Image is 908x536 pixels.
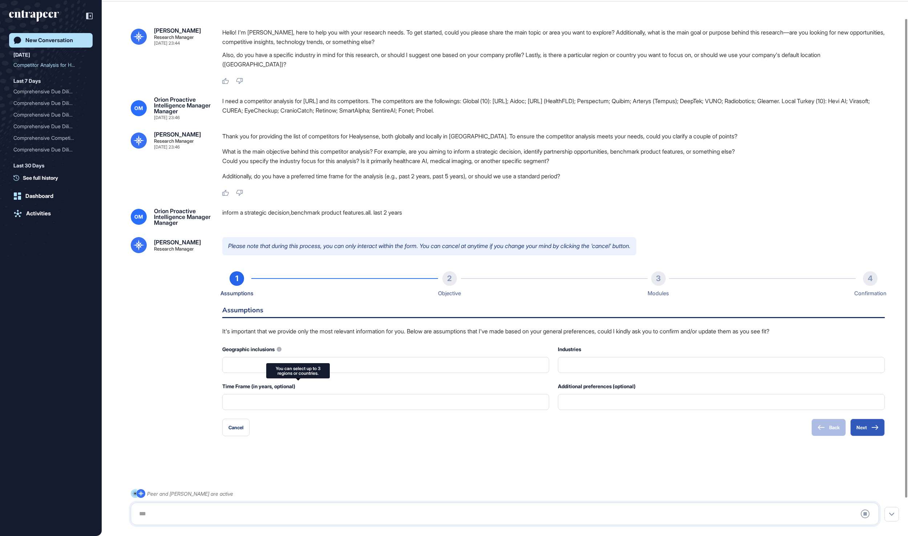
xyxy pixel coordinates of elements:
div: Competitor Analysis for H... [13,59,82,71]
span: See full history [23,174,58,182]
div: 1 [230,271,244,286]
div: entrapeer-logo [9,10,59,22]
a: Activities [9,206,93,221]
div: 3 [651,271,666,286]
p: Thank you for providing the list of competitors for Healysense, both globally and locally in [GEO... [222,131,885,141]
div: Additional preferences (optional) [558,382,885,391]
div: Comprehensive Due Diligence and Competitor Intelligence Report for Risk Primi in the Insurance Se... [13,121,88,132]
div: [DATE] 23:44 [154,41,180,45]
p: Please note that during this process, you can only interact within the form. You can cancel at an... [222,237,636,255]
div: Comprehensive Due Diligen... [13,86,82,97]
div: You can select up to 3 regions or countries. [271,366,325,375]
li: Could you specify the industry focus for this analysis? Is it primarily healthcare AI, medical im... [222,156,885,166]
div: Last 7 Days [13,77,41,85]
h6: Assumptions [222,307,885,318]
div: Geographic inclusions [222,345,549,354]
div: [PERSON_NAME] [154,239,201,245]
div: Comprehensive Due Diligen... [13,144,82,155]
div: [PERSON_NAME] [154,28,201,33]
div: Comprehensive Due Diligence and Competitor Intelligence Report for Cyberwhiz in the Cybersecurity... [13,86,88,97]
div: Orion Proactive Intelligence Manager Manager [154,97,211,114]
div: Time Frame (in years, optional) [222,382,549,391]
div: inform a strategic decision,benchmark product features.all. last 2 years [222,208,885,226]
div: Comprehensive Due Diligen... [13,97,82,109]
button: Next [850,419,885,436]
div: Research Manager [154,35,194,40]
div: Comprehensive Due Diligence Competitor Intelligence Report for Cyberwhiz in Cybersecurity [13,97,88,109]
div: Confirmation [854,289,887,298]
div: [DATE] [13,50,30,59]
span: OM [134,105,143,111]
div: Research Manager [154,139,194,143]
div: New Conversation [25,37,73,44]
div: Dashboard [25,193,53,199]
div: 4 [863,271,877,286]
div: Comprehensive Due Diligence and Competitor Intelligence Report for Risk Primi in the Insurance Se... [13,109,88,121]
span: OM [134,214,143,220]
div: Objective [438,289,461,298]
div: Activities [26,210,51,217]
div: Comprehensive Due Diligen... [13,109,82,121]
div: Last 30 Days [13,161,44,170]
div: Comprehensive Competitor Intelligence Report for KuartisMED in the Biomedical Sector [13,132,88,144]
div: Peer and [PERSON_NAME] are active [147,489,233,498]
button: Cancel [222,419,250,436]
div: I need a competitor analysis for [URL] and its competitors. The competitors are the followings: G... [222,97,885,120]
div: [DATE] 23:46 [154,145,180,149]
div: [PERSON_NAME] [154,131,201,137]
div: Comprehensive Due Diligence and Competitor Intelligence Report for Breathment in AI-based Pulmona... [13,144,88,155]
p: Additionally, do you have a preferred time frame for the analysis (e.g., past 2 years, past 5 yea... [222,171,885,181]
p: Hello! I'm [PERSON_NAME], here to help you with your research needs. To get started, could you pl... [222,28,885,46]
div: 2 [442,271,457,286]
p: It's important that we provide only the most relevant information for you. Below are assumptions ... [222,327,885,336]
div: Modules [648,289,669,298]
p: Also, do you have a specific industry in mind for this research, or should I suggest one based on... [222,50,885,69]
div: Comprehensive Due Diligen... [13,121,82,132]
a: Dashboard [9,189,93,203]
div: Comprehensive Competitor ... [13,132,82,144]
div: Assumptions [220,289,254,298]
li: What is the main objective behind this competitor analysis? For example, are you aiming to inform... [222,147,885,156]
div: Orion Proactive Intelligence Manager Manager [154,208,211,226]
div: Competitor Analysis for Healysense.ai and Its Global and Local Competitors [13,59,88,71]
div: Industries [558,345,885,354]
div: [DATE] 23:46 [154,115,180,120]
div: Research Manager [154,247,194,251]
a: See full history [13,174,93,182]
a: New Conversation [9,33,93,48]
